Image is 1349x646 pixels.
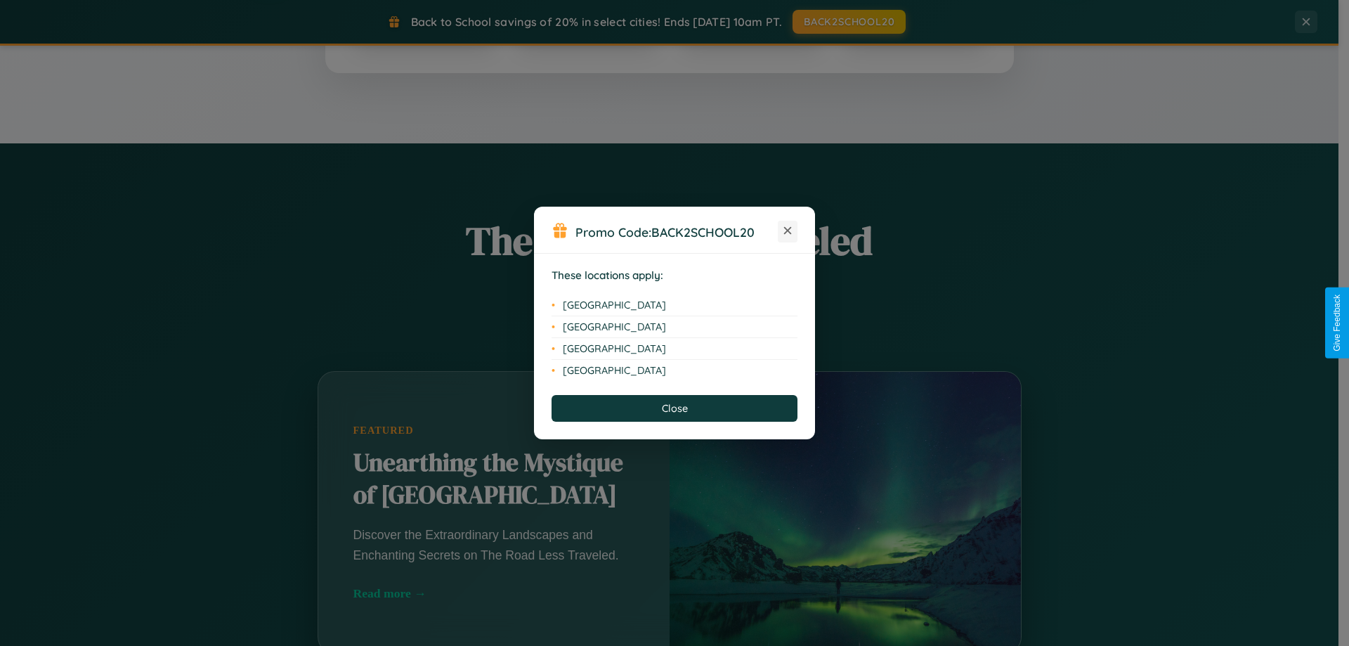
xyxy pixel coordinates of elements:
li: [GEOGRAPHIC_DATA] [552,360,797,381]
li: [GEOGRAPHIC_DATA] [552,316,797,338]
h3: Promo Code: [575,224,778,240]
b: BACK2SCHOOL20 [651,224,755,240]
button: Close [552,395,797,422]
div: Give Feedback [1332,295,1342,351]
strong: These locations apply: [552,269,663,282]
li: [GEOGRAPHIC_DATA] [552,338,797,360]
li: [GEOGRAPHIC_DATA] [552,295,797,316]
